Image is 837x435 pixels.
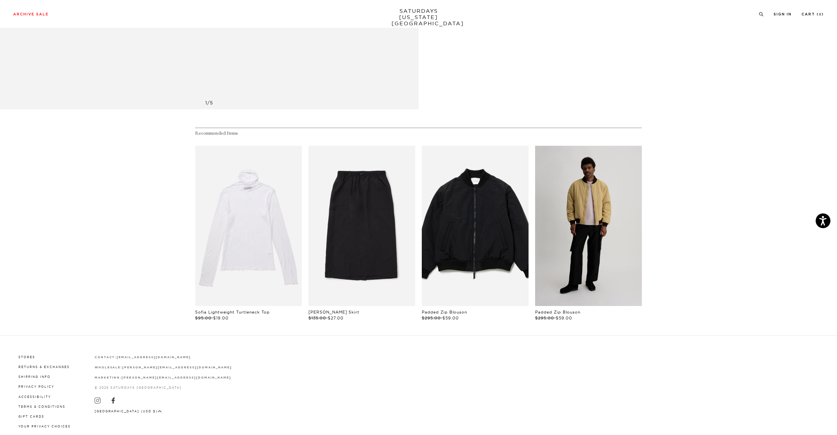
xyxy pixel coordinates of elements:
[95,409,162,414] button: [GEOGRAPHIC_DATA] (USD $)
[95,376,122,379] strong: marketing:
[18,395,51,399] a: Accessibility
[117,355,191,359] a: [EMAIL_ADDRESS][DOMAIN_NAME]
[535,310,580,315] a: Padded Zip Blouson
[13,12,49,16] a: Archive Sale
[18,415,44,418] a: Gift Cards
[308,315,326,320] span: $135.00
[18,365,70,369] a: Returns & Exchanges
[819,13,822,16] small: 0
[308,310,359,315] a: [PERSON_NAME] Skirt
[556,315,572,320] span: $59.00
[535,315,554,320] span: $295.00
[422,315,441,320] span: $295.00
[122,376,231,379] strong: [PERSON_NAME][EMAIL_ADDRESS][DOMAIN_NAME]
[205,100,207,106] span: 1
[18,355,35,359] a: Stores
[95,356,117,359] strong: contact:
[328,315,344,320] span: $27.00
[392,8,446,27] a: SATURDAYS[US_STATE][GEOGRAPHIC_DATA]
[422,310,467,315] a: Padded Zip Blouson
[442,315,459,320] span: $59.00
[18,375,51,379] a: Shipping Info
[122,376,231,379] a: [PERSON_NAME][EMAIL_ADDRESS][DOMAIN_NAME]
[802,12,824,16] a: Cart (0)
[535,146,642,306] div: files/L6_124.jpg
[95,366,123,369] strong: wholesale:
[95,385,232,390] p: © 2025 Saturdays [GEOGRAPHIC_DATA]
[195,131,642,136] h4: Recommended Items
[195,310,270,315] a: Sofia Lightweight Turtleneck Top
[122,365,232,369] a: [PERSON_NAME][EMAIL_ADDRESS][DOMAIN_NAME]
[774,12,792,16] a: Sign In
[18,424,71,428] a: Your privacy choices
[18,385,54,388] a: Privacy Policy
[210,100,213,106] span: 5
[213,315,229,320] span: $19.00
[18,405,65,408] a: Terms & Conditions
[195,315,212,320] span: $95.00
